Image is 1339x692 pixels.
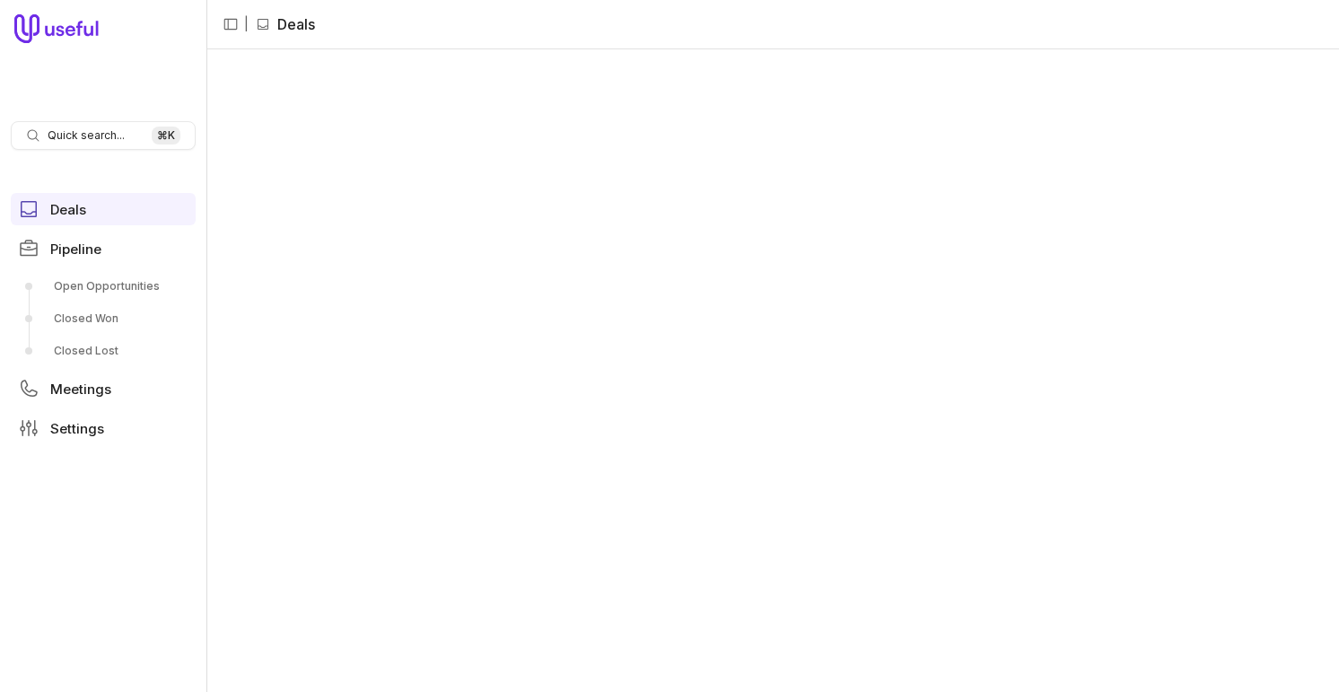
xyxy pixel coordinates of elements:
[48,128,125,143] span: Quick search...
[152,127,180,145] kbd: ⌘ K
[11,272,196,301] a: Open Opportunities
[50,242,101,256] span: Pipeline
[11,232,196,265] a: Pipeline
[11,372,196,405] a: Meetings
[50,203,86,216] span: Deals
[256,13,315,35] li: Deals
[11,412,196,444] a: Settings
[217,11,244,38] button: Collapse sidebar
[11,337,196,365] a: Closed Lost
[50,422,104,435] span: Settings
[50,382,111,396] span: Meetings
[11,193,196,225] a: Deals
[244,13,249,35] span: |
[11,304,196,333] a: Closed Won
[11,272,196,365] div: Pipeline submenu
